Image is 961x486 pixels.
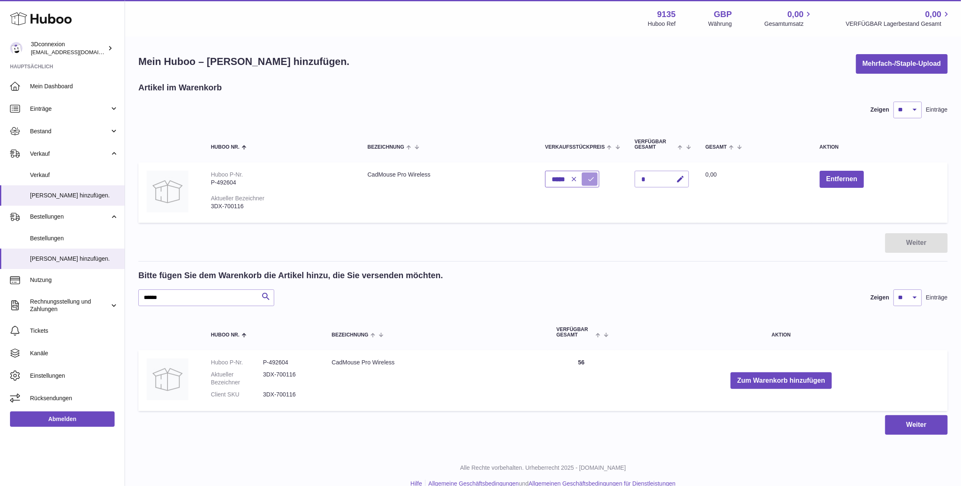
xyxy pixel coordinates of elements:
span: [EMAIL_ADDRESS][DOMAIN_NAME] [31,49,123,55]
span: Verkauf [30,150,110,158]
span: Huboo Nr. [211,332,240,338]
dt: Client SKU [211,391,263,399]
span: Tickets [30,327,118,335]
div: 3DX-700116 [211,202,351,210]
h2: Bitte fügen Sie dem Warenkorb die Artikel hinzu, die Sie versenden möchten. [138,270,443,281]
span: 0,00 [706,171,717,178]
strong: 9135 [657,9,676,20]
span: Einträge [926,106,948,114]
span: Kanäle [30,349,118,357]
h1: Mein Huboo – [PERSON_NAME] hinzufügen. [138,55,350,68]
button: Mehrfach-/Staple-Upload [856,54,948,74]
img: CadMouse Pro Wireless [147,171,188,212]
div: Huboo Ref [648,20,676,28]
div: Aktueller Bezeichner [211,195,264,202]
span: Verkauf [30,171,118,179]
span: Rechnungsstellung und Zahlungen [30,298,110,314]
img: order_eu@3dconnexion.com [10,42,23,55]
strong: GBP [714,9,732,20]
img: CadMouse Pro Wireless [147,359,188,400]
label: Zeigen [871,294,889,302]
span: Bestellungen [30,234,118,242]
span: Bezeichnung [368,145,404,150]
div: Währung [708,20,732,28]
span: VERFÜGBAR Lagerbestand Gesamt [846,20,951,28]
span: Bestellungen [30,213,110,221]
dd: 3DX-700116 [263,391,315,399]
a: 0,00 Gesamtumsatz [764,9,813,28]
span: Verkaufsstückpreis [545,145,605,150]
span: Einträge [926,294,948,302]
div: P-492604 [211,179,351,187]
button: Weiter [885,415,948,435]
td: CadMouse Pro Wireless [359,162,537,223]
label: Zeigen [871,106,889,114]
span: Mein Dashboard [30,82,118,90]
span: VERFÜGBAR Gesamt [635,139,676,150]
span: 0,00 [788,9,804,20]
span: [PERSON_NAME] hinzufügen. [30,255,118,263]
span: Einträge [30,105,110,113]
div: Huboo P-Nr. [211,171,243,178]
div: 3Dconnexion [31,40,106,56]
span: Bestand [30,127,110,135]
span: Huboo Nr. [211,145,240,150]
span: Gesamtumsatz [764,20,813,28]
span: 0,00 [925,9,941,20]
td: CadMouse Pro Wireless [323,350,548,411]
dt: Aktueller Bezeichner [211,371,263,386]
span: Rücksendungen [30,394,118,402]
p: Alle Rechte vorbehalten. Urheberrecht 2025 - [DOMAIN_NAME] [132,464,954,472]
th: Aktion [615,319,948,346]
a: Abmelden [10,411,115,426]
dt: Huboo P-Nr. [211,359,263,366]
h2: Artikel im Warenkorb [138,82,222,93]
span: VERFÜGBAR Gesamt [556,327,593,338]
button: Zum Warenkorb hinzufügen [731,372,832,389]
td: 56 [548,350,615,411]
span: Bezeichnung [332,332,368,338]
div: Aktion [820,145,939,150]
span: Gesamt [706,145,727,150]
span: Einstellungen [30,372,118,380]
dd: P-492604 [263,359,315,366]
dd: 3DX-700116 [263,371,315,386]
span: Nutzung [30,276,118,284]
a: 0,00 VERFÜGBAR Lagerbestand Gesamt [846,9,951,28]
button: Entfernen [820,171,864,188]
span: [PERSON_NAME] hinzufügen. [30,192,118,199]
